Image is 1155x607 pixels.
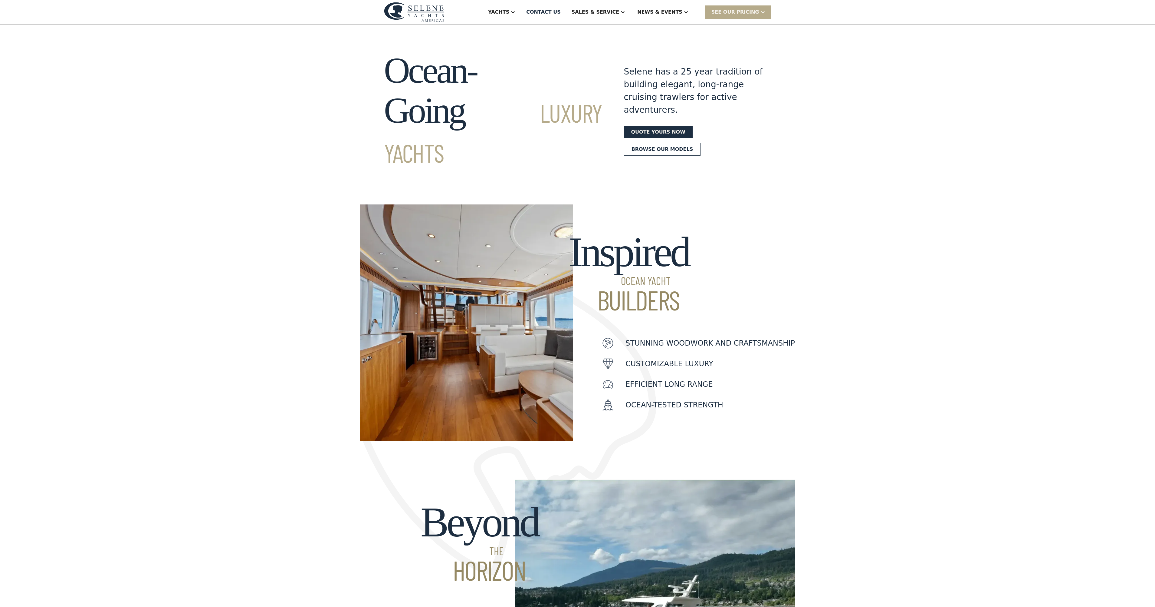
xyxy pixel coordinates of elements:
div: Yachts [488,8,509,16]
img: logo [384,2,445,22]
p: Efficient Long Range [625,379,713,390]
a: Quote yours now [624,126,693,138]
div: SEE Our Pricing [711,8,759,16]
span: HORIZON [421,556,538,584]
div: Sales & Service [572,8,619,16]
span: Builders [569,286,689,313]
span: THE [421,546,538,556]
p: Stunning woodwork and craftsmanship [625,338,795,349]
h2: Inspired [569,229,689,313]
div: News & EVENTS [637,8,682,16]
h1: Ocean-Going [384,51,602,171]
div: Contact US [526,8,561,16]
span: Luxury Yachts [384,97,602,168]
h2: Beyond [421,499,538,584]
p: Ocean-Tested Strength [625,400,723,410]
div: Selene has a 25 year tradition of building elegant, long-range cruising trawlers for active adven... [624,65,763,116]
p: customizable luxury [625,358,713,369]
a: Browse our models [624,143,701,156]
span: Ocean Yacht [569,275,689,286]
div: SEE Our Pricing [705,5,771,18]
img: icon [602,358,613,369]
img: motor yachts for sale [360,204,573,440]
